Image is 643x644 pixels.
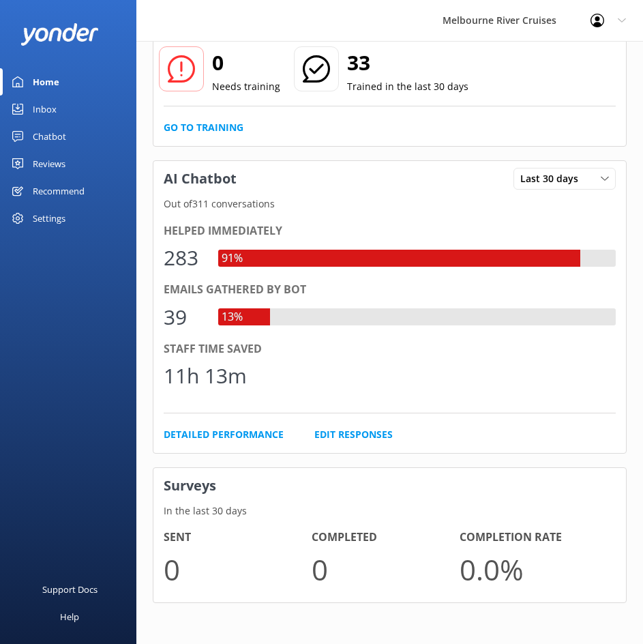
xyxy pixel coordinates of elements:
p: In the last 30 days [153,503,626,518]
div: 11h 13m [164,360,247,392]
p: Needs training [212,79,280,94]
h4: Sent [164,529,312,546]
p: Out of 311 conversations [153,196,626,211]
div: Reviews [33,150,65,177]
h2: 33 [347,46,468,79]
div: 283 [164,241,205,274]
h3: Surveys [153,468,626,503]
span: Last 30 days [520,171,586,186]
p: 0 [164,546,312,592]
div: Home [33,68,59,96]
div: Help [60,603,79,630]
div: Inbox [33,96,57,123]
img: yonder-white-logo.png [20,23,99,46]
div: 13% [218,308,246,326]
p: 0.0 % [460,546,608,592]
div: 91% [218,250,246,267]
p: 0 [312,546,460,592]
div: Support Docs [42,576,98,603]
div: Emails gathered by bot [164,281,616,299]
div: 39 [164,301,205,334]
p: Trained in the last 30 days [347,79,468,94]
a: Go to Training [164,120,243,135]
div: Helped immediately [164,222,616,240]
div: Recommend [33,177,85,205]
h4: Completion Rate [460,529,608,546]
h3: AI Chatbot [153,161,247,196]
div: Staff time saved [164,340,616,358]
h2: 0 [212,46,280,79]
a: Edit Responses [314,427,393,442]
div: Chatbot [33,123,66,150]
h4: Completed [312,529,460,546]
div: Settings [33,205,65,232]
a: Detailed Performance [164,427,284,442]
